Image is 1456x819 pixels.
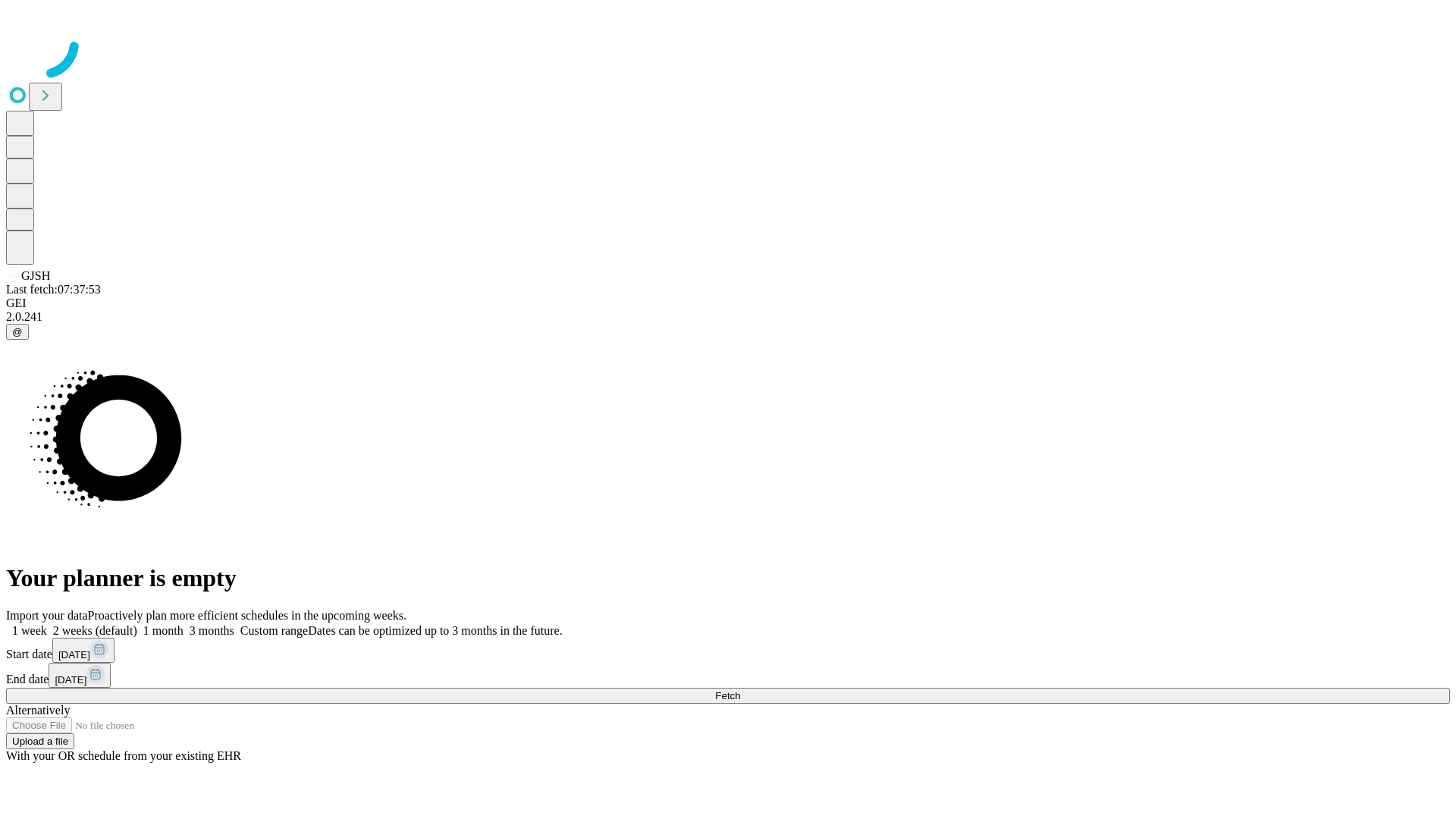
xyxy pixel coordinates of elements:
[715,690,740,701] span: Fetch
[88,609,406,622] span: Proactively plan more efficient schedules in the upcoming weeks.
[12,624,47,637] span: 1 week
[52,638,115,663] button: [DATE]
[6,310,1450,324] div: 2.0.241
[12,326,23,337] span: @
[6,749,241,762] span: With your OR schedule from your existing EHR
[308,624,562,637] span: Dates can be optimized up to 3 months in the future.
[6,663,1450,688] div: End date
[6,688,1450,704] button: Fetch
[6,283,101,296] span: Last fetch: 07:37:53
[6,609,88,622] span: Import your data
[6,564,1450,592] h1: Your planner is empty
[6,733,74,749] button: Upload a file
[21,269,50,282] span: GJSH
[6,638,1450,663] div: Start date
[49,663,111,688] button: [DATE]
[55,674,86,686] span: [DATE]
[143,624,184,637] span: 1 month
[6,704,70,717] span: Alternatively
[240,624,308,637] span: Custom range
[58,649,90,661] span: [DATE]
[190,624,234,637] span: 3 months
[53,624,137,637] span: 2 weeks (default)
[6,324,29,340] button: @
[6,297,1450,310] div: GEI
